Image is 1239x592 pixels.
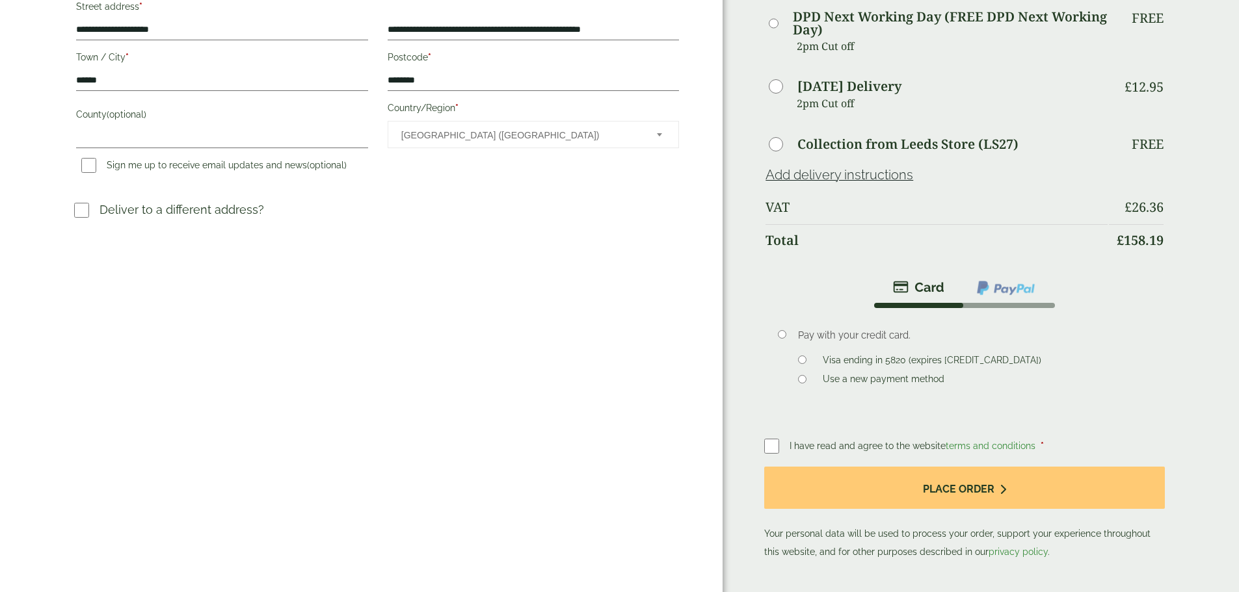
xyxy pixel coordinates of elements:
label: [DATE] Delivery [797,80,901,93]
p: Free [1132,10,1164,26]
a: Add delivery instructions [766,167,913,183]
label: Collection from Leeds Store (LS27) [797,138,1019,151]
label: Use a new payment method [818,374,950,388]
th: VAT [766,192,1107,223]
input: Sign me up to receive email updates and news(optional) [81,158,96,173]
img: stripe.png [893,279,944,295]
span: (optional) [307,160,347,170]
span: United Kingdom (UK) [401,122,639,149]
p: Your personal data will be used to process your order, support your experience throughout this we... [764,467,1164,561]
span: £ [1117,231,1124,249]
p: Deliver to a different address? [100,201,264,218]
label: County [76,105,367,127]
p: 2pm Cut off [797,94,1107,113]
label: DPD Next Working Day (FREE DPD Next Working Day) [793,10,1107,36]
bdi: 26.36 [1125,198,1164,216]
span: £ [1125,198,1132,216]
bdi: 158.19 [1117,231,1164,249]
label: Sign me up to receive email updates and news [76,160,352,174]
label: Country/Region [388,99,679,121]
p: Free [1132,136,1164,152]
img: ppcp-gateway.png [976,279,1036,296]
label: Town / City [76,48,367,70]
p: Pay with your credit card. [798,328,1145,342]
a: privacy policy [989,547,1048,557]
bdi: 12.95 [1125,78,1164,96]
button: Place order [764,467,1164,509]
th: Total [766,224,1107,256]
abbr: required [139,1,142,12]
span: I have read and agree to the website [790,441,1038,451]
p: 2pm Cut off [797,36,1107,56]
span: Country/Region [388,121,679,148]
abbr: required [1041,441,1044,451]
abbr: required [428,52,431,62]
span: £ [1125,78,1132,96]
abbr: required [126,52,129,62]
span: (optional) [107,109,146,120]
abbr: required [455,103,459,113]
label: Visa ending in 5820 (expires [CREDIT_CARD_DATA]) [818,355,1046,369]
label: Postcode [388,48,679,70]
a: terms and conditions [946,441,1035,451]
